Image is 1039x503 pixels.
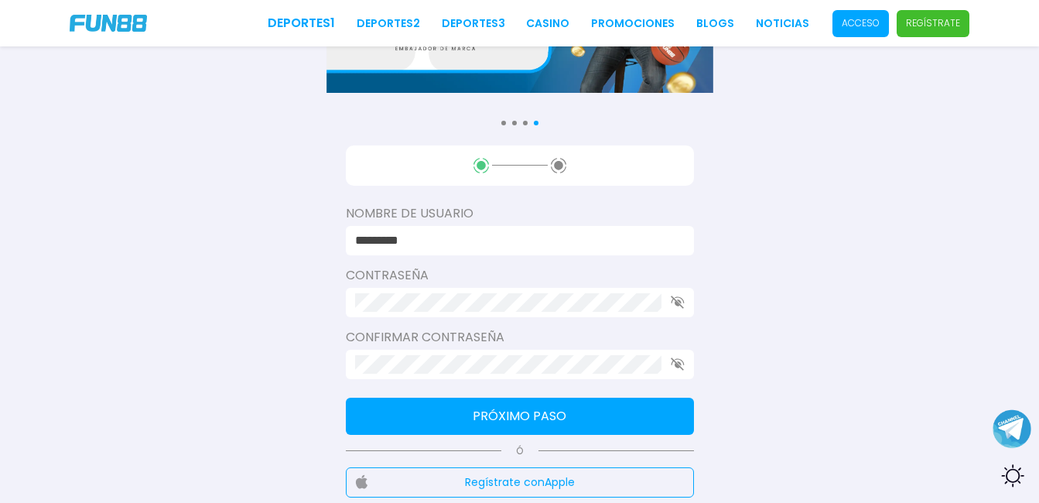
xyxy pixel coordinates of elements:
a: Deportes3 [442,15,505,32]
a: Deportes1 [268,14,335,33]
label: Nombre de usuario [346,204,694,223]
a: Deportes2 [357,15,420,32]
label: Contraseña [346,266,694,285]
label: Confirmar contraseña [346,328,694,347]
a: Promociones [591,15,675,32]
p: Regístrate [906,16,960,30]
a: NOTICIAS [756,15,809,32]
button: Próximo paso [346,398,694,435]
a: CASINO [526,15,569,32]
div: Switch theme [993,457,1031,495]
img: Company Logo [70,15,147,32]
p: Ó [346,444,694,458]
button: Regístrate conApple [346,467,694,498]
p: Acceso [842,16,880,30]
button: Join telegram channel [993,409,1031,449]
a: BLOGS [696,15,734,32]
